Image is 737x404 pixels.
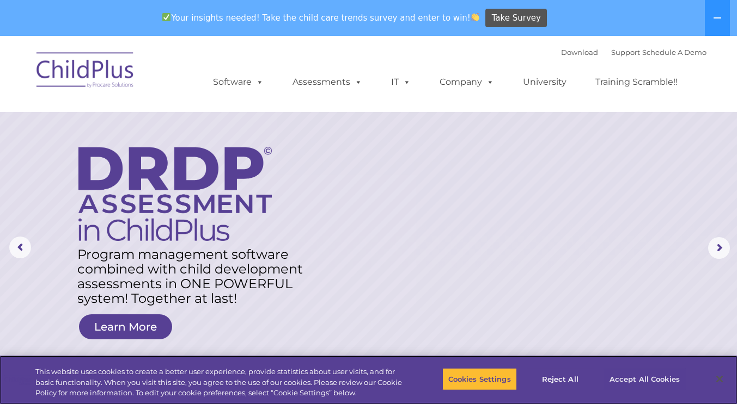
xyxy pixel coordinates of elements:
[151,72,185,80] span: Last name
[561,48,706,57] font: |
[485,9,547,28] a: Take Survey
[162,13,170,21] img: ✅
[642,48,706,57] a: Schedule A Demo
[708,367,732,391] button: Close
[442,368,517,390] button: Cookies Settings
[202,71,275,93] a: Software
[282,71,373,93] a: Assessments
[158,7,484,28] span: Your insights needed! Take the child care trends survey and enter to win!
[79,314,172,339] a: Learn More
[512,71,577,93] a: University
[78,147,272,241] img: DRDP Assessment in ChildPlus
[31,45,140,99] img: ChildPlus by Procare Solutions
[604,368,686,390] button: Accept All Cookies
[561,48,598,57] a: Download
[584,71,689,93] a: Training Scramble!!
[35,366,405,399] div: This website uses cookies to create a better user experience, provide statistics about user visit...
[151,116,198,125] span: Phone number
[429,71,505,93] a: Company
[492,9,541,28] span: Take Survey
[77,247,313,306] rs-layer: Program management software combined with child development assessments in ONE POWERFUL system! T...
[471,13,479,21] img: 👏
[611,48,640,57] a: Support
[526,368,594,390] button: Reject All
[380,71,422,93] a: IT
